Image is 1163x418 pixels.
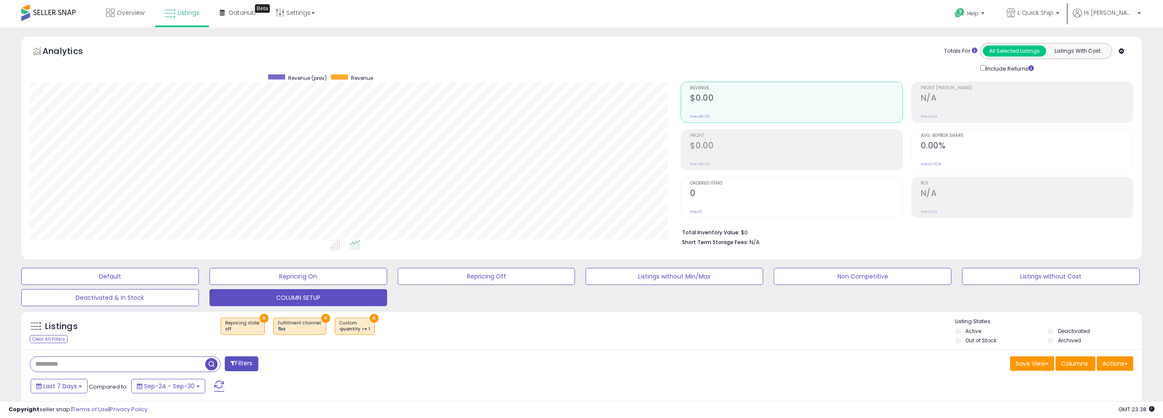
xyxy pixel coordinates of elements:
[965,327,981,335] label: Active
[921,141,1133,152] h2: 0.00%
[45,321,78,333] h5: Listings
[255,4,270,13] div: Tooltip anchor
[690,209,702,214] small: Prev: 0
[260,314,269,323] button: ×
[225,320,260,333] span: Repricing state :
[1010,356,1054,371] button: Save View
[682,227,1127,237] li: $0
[1084,9,1135,17] span: Hi [PERSON_NAME]
[144,382,195,390] span: Sep-24 - Sep-30
[351,74,373,82] span: Revenue
[30,335,68,343] div: Clear All Filters
[1073,9,1141,28] a: Hi [PERSON_NAME]
[774,268,951,285] button: Non Competitive
[43,382,77,390] span: Last 7 Days
[131,379,205,393] button: Sep-24 - Sep-30
[1055,356,1095,371] button: Columns
[690,162,710,167] small: Prev: $0.00
[690,181,902,186] span: Ordered Items
[690,86,902,91] span: Revenue
[965,337,996,344] label: Out of Stock
[955,318,1142,326] p: Listing States:
[1118,405,1155,413] span: 2025-10-8 23:38 GMT
[1058,327,1090,335] label: Deactivated
[370,314,379,323] button: ×
[750,238,760,246] span: N/A
[962,268,1140,285] button: Listings without Cost
[117,9,144,17] span: Overview
[682,239,748,246] b: Short Term Storage Fees:
[340,320,370,333] span: Custom:
[8,406,147,414] div: seller snap | |
[921,181,1133,186] span: ROI
[229,9,256,17] span: DataHub
[921,209,937,214] small: Prev: N/A
[974,63,1044,73] div: Include Returns
[398,268,575,285] button: Repricing Off
[278,326,322,332] div: fba
[1097,356,1133,371] button: Actions
[921,114,937,119] small: Prev: N/A
[586,268,763,285] button: Listings without Min/Max
[944,47,977,55] div: Totals For
[948,1,993,28] a: Help
[21,268,199,285] button: Default
[1046,45,1109,57] button: Listings With Cost
[178,9,200,17] span: Listings
[690,114,710,119] small: Prev: $0.00
[921,134,1133,138] span: Avg. Buybox Share
[921,93,1133,105] h2: N/A
[690,188,902,200] h2: 0
[921,162,941,167] small: Prev: 0.00%
[1061,359,1088,368] span: Columns
[1058,337,1081,344] label: Archived
[983,45,1046,57] button: All Selected Listings
[967,10,979,17] span: Help
[73,405,109,413] a: Terms of Use
[321,314,330,323] button: ×
[288,74,327,82] span: Revenue (prev)
[921,188,1133,200] h2: N/A
[682,229,740,236] b: Total Inventory Value:
[89,383,128,391] span: Compared to:
[690,93,902,105] h2: $0.00
[340,326,370,332] div: quantity >= 1
[225,326,260,332] div: off
[209,268,387,285] button: Repricing On
[209,289,387,306] button: COLUMN SETUP
[921,86,1133,91] span: Profit [PERSON_NAME]
[278,320,322,333] span: Fulfillment channel :
[690,134,902,138] span: Profit
[31,379,88,393] button: Last 7 Days
[42,45,99,59] h5: Analytics
[8,405,40,413] strong: Copyright
[21,289,199,306] button: Deactivated & In Stock
[225,356,258,371] button: Filters
[690,141,902,152] h2: $0.00
[110,405,147,413] a: Privacy Policy
[954,8,965,18] i: Get Help
[1018,9,1053,17] span: L Quick Ship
